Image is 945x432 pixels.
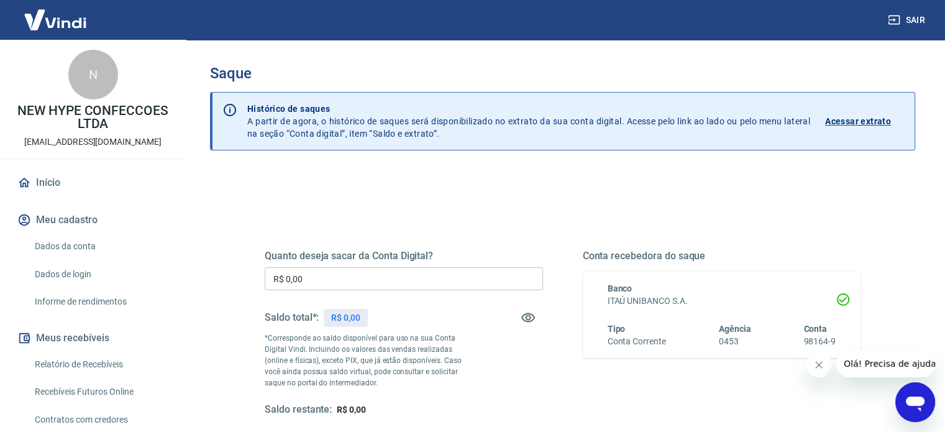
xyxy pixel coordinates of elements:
[210,65,915,82] h3: Saque
[806,352,831,377] iframe: Fechar mensagem
[265,403,332,416] h5: Saldo restante:
[608,324,626,334] span: Tipo
[265,333,473,388] p: *Corresponde ao saldo disponível para uso na sua Conta Digital Vindi. Incluindo os valores das ve...
[7,9,104,19] span: Olá! Precisa de ajuda?
[15,169,171,196] a: Início
[30,352,171,377] a: Relatório de Recebíveis
[68,50,118,99] div: N
[825,103,905,140] a: Acessar extrato
[803,324,827,334] span: Conta
[30,262,171,287] a: Dados de login
[836,350,935,377] iframe: Mensagem da empresa
[825,115,891,127] p: Acessar extrato
[608,335,666,348] h6: Conta Corrente
[247,103,810,115] p: Histórico de saques
[803,335,836,348] h6: 98164-9
[30,234,171,259] a: Dados da conta
[265,250,543,262] h5: Quanto deseja sacar da Conta Digital?
[15,206,171,234] button: Meu cadastro
[30,379,171,405] a: Recebíveis Futuros Online
[337,405,366,415] span: R$ 0,00
[247,103,810,140] p: A partir de agora, o histórico de saques será disponibilizado no extrato da sua conta digital. Ac...
[885,9,930,32] button: Sair
[583,250,861,262] h5: Conta recebedora do saque
[719,335,751,348] h6: 0453
[15,1,96,39] img: Vindi
[331,311,360,324] p: R$ 0,00
[608,295,836,308] h6: ITAÚ UNIBANCO S.A.
[10,104,176,131] p: NEW HYPE CONFECCOES LTDA
[719,324,751,334] span: Agência
[608,283,632,293] span: Banco
[15,324,171,352] button: Meus recebíveis
[895,382,935,422] iframe: Botão para abrir a janela de mensagens
[30,289,171,315] a: Informe de rendimentos
[24,136,162,149] p: [EMAIL_ADDRESS][DOMAIN_NAME]
[265,311,319,324] h5: Saldo total*:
